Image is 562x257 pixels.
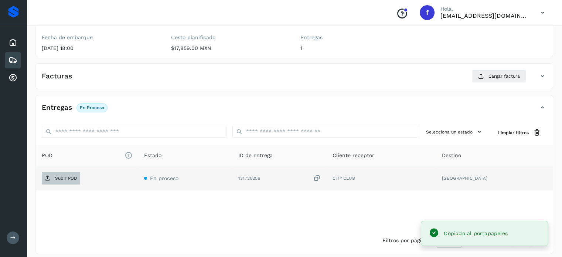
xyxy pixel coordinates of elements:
[42,172,80,185] button: Subir POD
[488,73,520,80] span: Cargar factura
[42,104,72,112] h4: Entregas
[144,152,161,159] span: Estado
[300,45,418,51] p: 1
[440,12,529,19] p: fyc3@mexamerik.com
[440,6,529,12] p: Hola,
[238,152,273,159] span: ID de entrega
[36,70,553,89] div: FacturasCargar factura
[442,152,461,159] span: Destino
[171,34,289,41] label: Costo planificado
[5,52,21,68] div: Embarques
[423,126,486,138] button: Selecciona un estado
[333,152,374,159] span: Cliente receptor
[55,176,77,181] p: Subir POD
[238,175,321,182] div: 131720256
[42,34,159,41] label: Fecha de embarque
[36,101,553,120] div: EntregasEn proceso
[171,45,289,51] p: $17,859.00 MXN
[42,152,132,159] span: POD
[42,45,159,51] p: [DATE] 18:00
[300,34,418,41] label: Entregas
[5,70,21,86] div: Cuentas por cobrar
[436,166,553,190] td: [GEOGRAPHIC_DATA]
[382,237,431,244] span: Filtros por página :
[492,126,547,139] button: Limpiar filtros
[150,175,178,181] span: En proceso
[472,70,526,83] button: Cargar factura
[5,34,21,51] div: Inicio
[327,166,436,190] td: CITY CLUB
[444,230,508,236] span: Copiado al portapapeles
[498,129,529,136] span: Limpiar filtros
[42,72,72,81] h4: Facturas
[80,105,104,110] p: En proceso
